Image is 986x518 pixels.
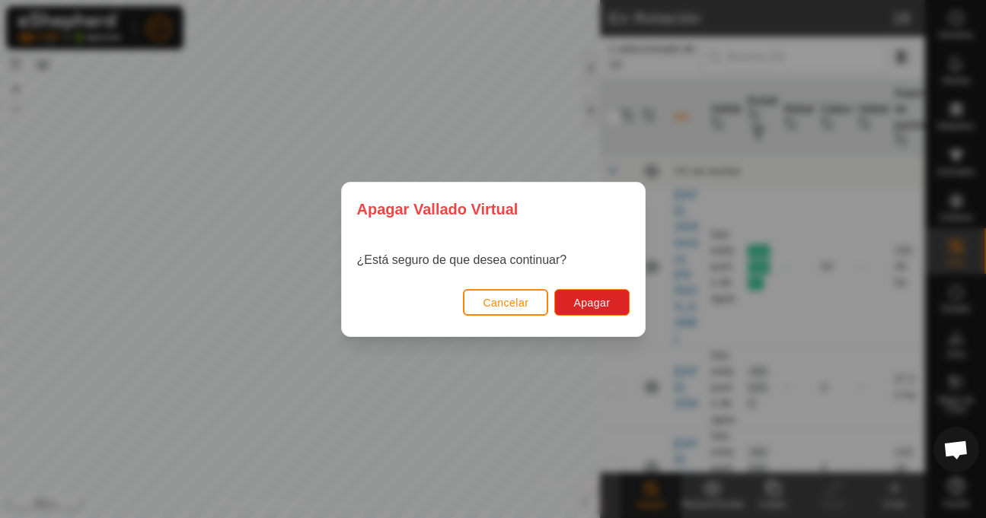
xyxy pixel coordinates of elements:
[463,289,548,316] button: Cancelar
[483,297,528,309] span: Cancelar
[357,251,567,269] p: ¿Está seguro de que desea continuar?
[554,289,629,316] button: Apagar
[357,198,519,221] span: Apagar Vallado Virtual
[573,297,610,309] span: Apagar
[933,427,979,472] div: Chat abierto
